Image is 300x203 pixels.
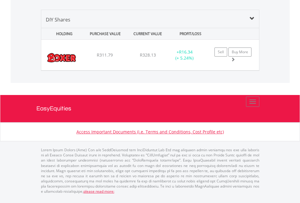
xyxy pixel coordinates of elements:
[46,16,70,23] span: DIY Shares
[214,47,227,57] a: Sell
[140,52,156,58] span: R328.13
[228,47,251,57] a: Buy More
[179,49,193,55] span: R16.34
[97,52,113,58] span: R311.79
[83,189,114,194] a: please read more:
[127,28,168,39] div: CURRENT VALUE
[36,95,264,122] a: EasyEquities
[166,49,204,61] div: + (+ 5.24%)
[42,28,83,39] div: HOLDING
[76,129,224,135] a: Access Important Documents (i.e. Terms and Conditions, Cost Profile etc)
[170,28,211,39] div: PROFIT/LOSS
[85,28,126,39] div: PURCHASE VALUE
[44,47,79,69] img: EQU.ZA.BOX.png
[41,147,259,194] p: Lorem Ipsum Dolors (Ame) Con a/e SeddOeiusmod tem InciDiduntut Lab Etd mag aliquaen admin veniamq...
